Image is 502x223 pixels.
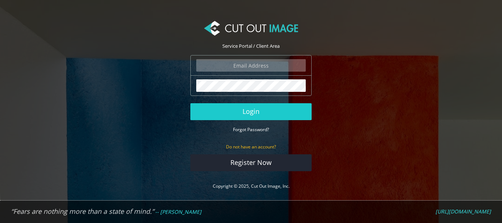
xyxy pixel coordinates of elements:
[435,208,491,215] a: [URL][DOMAIN_NAME]
[155,208,201,215] em: -- [PERSON_NAME]
[190,154,312,171] a: Register Now
[196,59,306,72] input: Email Address
[222,43,280,49] span: Service Portal / Client Area
[11,207,154,216] em: “Fears are nothing more than a state of mind.”
[233,126,269,133] a: Forgot Password?
[204,21,298,36] img: Cut Out Image
[226,144,276,150] small: Do not have an account?
[190,103,312,120] button: Login
[213,183,290,189] a: Copyright © 2025, Cut Out Image, Inc.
